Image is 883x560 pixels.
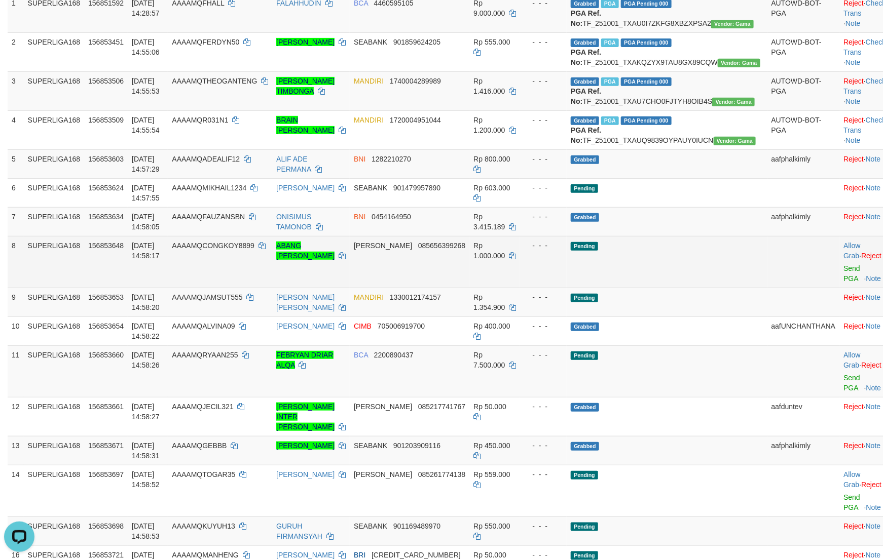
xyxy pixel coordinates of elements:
[524,76,563,86] div: - - -
[172,116,228,124] span: AAAAMQR031N1
[524,154,563,164] div: - - -
[473,184,510,192] span: Rp 603.000
[172,77,257,85] span: AAAAMQTHEOGANTENG
[571,184,598,193] span: Pending
[132,403,160,421] span: [DATE] 14:58:27
[843,322,864,330] a: Reject
[132,293,160,311] span: [DATE] 14:58:20
[172,155,240,163] span: AAAAMQADEALIF12
[767,149,840,178] td: aafphalkimly
[843,351,861,369] span: ·
[276,322,335,330] a: [PERSON_NAME]
[276,184,335,192] a: [PERSON_NAME]
[276,155,311,173] a: ALIF ADE PERMANA
[843,470,860,489] a: Allow Grab
[571,242,598,251] span: Pending
[866,403,881,411] a: Note
[24,149,85,178] td: SUPERLIGA168
[172,403,233,411] span: AAAAMQJECIL321
[8,236,24,288] td: 8
[571,294,598,302] span: Pending
[8,149,24,178] td: 5
[843,116,864,124] a: Reject
[354,155,365,163] span: BNI
[571,213,599,222] span: Grabbed
[88,213,124,221] span: 156853634
[473,213,505,231] span: Rp 3.415.189
[172,351,238,359] span: AAAAMQRYAAN255
[767,397,840,436] td: aafduntev
[132,213,160,231] span: [DATE] 14:58:05
[767,207,840,236] td: aafphalkimly
[524,115,563,125] div: - - -
[132,351,160,369] span: [DATE] 14:58:26
[24,397,85,436] td: SUPERLIGA168
[276,293,335,311] a: [PERSON_NAME] [PERSON_NAME]
[24,316,85,345] td: SUPERLIGA168
[8,465,24,516] td: 14
[393,442,440,450] span: Copy 901203909116 to clipboard
[88,551,124,559] span: 156853721
[571,471,598,479] span: Pending
[276,551,335,559] a: [PERSON_NAME]
[354,442,387,450] span: SEABANK
[24,288,85,316] td: SUPERLIGA168
[24,345,85,397] td: SUPERLIGA168
[132,442,160,460] span: [DATE] 14:58:31
[866,503,881,511] a: Note
[524,350,563,360] div: - - -
[524,441,563,451] div: - - -
[88,242,124,250] span: 156853648
[354,116,384,124] span: MANDIRI
[843,293,864,301] a: Reject
[24,207,85,236] td: SUPERLIGA168
[276,213,312,231] a: ONISIMUS TAMONOB
[276,522,322,540] a: GURUH FIRMANSYAH
[524,37,563,47] div: - - -
[24,32,85,71] td: SUPERLIGA168
[354,184,387,192] span: SEABANK
[473,77,505,95] span: Rp 1.416.000
[354,470,412,478] span: [PERSON_NAME]
[8,316,24,345] td: 10
[571,523,598,531] span: Pending
[843,155,864,163] a: Reject
[712,98,755,106] span: Vendor URL: https://trx31.1velocity.biz
[843,38,864,46] a: Reject
[767,32,840,71] td: AUTOWD-BOT-PGA
[866,442,881,450] a: Note
[132,470,160,489] span: [DATE] 14:58:52
[567,110,767,149] td: TF_251001_TXAUQ9839OYPAUY0IUCN
[276,77,335,95] a: [PERSON_NAME] TIMBONGA
[132,322,160,340] span: [DATE] 14:58:22
[354,351,368,359] span: BCA
[88,442,124,450] span: 156853671
[8,436,24,465] td: 13
[571,48,601,66] b: PGA Ref. No:
[4,4,34,34] button: Open LiveChat chat widget
[88,322,124,330] span: 156853654
[276,442,335,450] a: [PERSON_NAME]
[88,116,124,124] span: 156853509
[473,322,510,330] span: Rp 400.000
[473,116,505,134] span: Rp 1.200.000
[843,77,864,85] a: Reject
[473,470,510,478] span: Rp 559.000
[24,71,85,110] td: SUPERLIGA168
[172,184,246,192] span: AAAAMQMIKHAIL1234
[473,551,506,559] span: Rp 50.000
[418,470,465,478] span: Copy 085261774138 to clipboard
[861,481,881,489] a: Reject
[866,184,881,192] a: Note
[601,77,619,86] span: Marked by aafsoycanthlai
[372,551,461,559] span: Copy 177201002106533 to clipboard
[88,77,124,85] span: 156853506
[24,465,85,516] td: SUPERLIGA168
[88,38,124,46] span: 156853451
[866,293,881,301] a: Note
[354,522,387,530] span: SEABANK
[354,293,384,301] span: MANDIRI
[378,322,425,330] span: Copy 705006919700 to clipboard
[354,213,365,221] span: BNI
[24,236,85,288] td: SUPERLIGA168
